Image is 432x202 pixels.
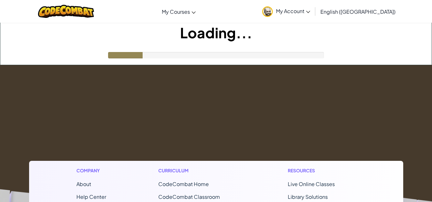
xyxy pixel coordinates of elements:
a: Live Online Classes [288,181,335,187]
h1: Loading... [0,23,432,42]
a: English ([GEOGRAPHIC_DATA]) [317,3,399,20]
span: English ([GEOGRAPHIC_DATA]) [320,8,396,15]
h1: Resources [288,167,356,174]
span: My Account [276,8,310,14]
a: About [76,181,91,187]
a: Help Center [76,193,106,200]
img: avatar [262,6,273,17]
a: My Account [259,1,313,21]
h1: Curriculum [158,167,236,174]
a: My Courses [159,3,199,20]
span: CodeCombat Home [158,181,209,187]
span: My Courses [162,8,190,15]
a: CodeCombat Classroom [158,193,220,200]
h1: Company [76,167,106,174]
img: CodeCombat logo [38,5,94,18]
a: Library Solutions [288,193,328,200]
